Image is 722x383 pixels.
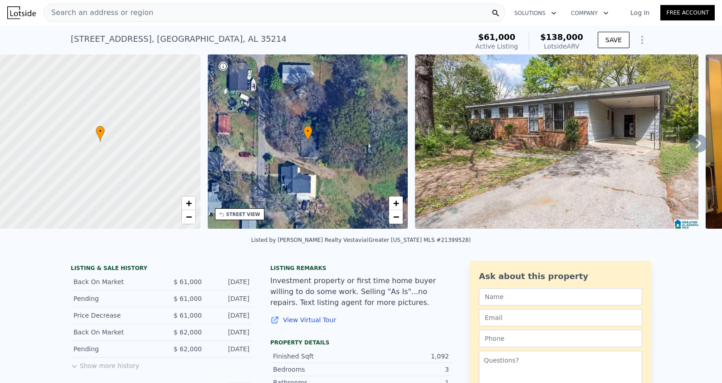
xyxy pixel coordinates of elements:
[209,294,249,303] div: [DATE]
[478,32,515,42] span: $61,000
[620,8,660,17] a: Log In
[73,294,154,303] div: Pending
[303,127,312,135] span: •
[507,5,564,21] button: Solutions
[174,329,202,336] span: $ 62,000
[44,7,153,18] span: Search an address or region
[389,210,403,224] a: Zoom out
[71,33,287,45] div: [STREET_ADDRESS] , [GEOGRAPHIC_DATA] , AL 35214
[564,5,616,21] button: Company
[270,275,452,308] div: Investment property or first time home buyer willing to do some work. Selling "As Is"...no repair...
[270,265,452,272] div: Listing remarks
[273,352,361,361] div: Finished Sqft
[73,277,154,286] div: Back On Market
[174,278,202,285] span: $ 61,000
[270,339,452,346] div: Property details
[479,270,642,283] div: Ask about this property
[7,6,36,19] img: Lotside
[185,211,191,222] span: −
[660,5,715,20] a: Free Account
[479,309,642,326] input: Email
[182,210,195,224] a: Zoom out
[209,344,249,354] div: [DATE]
[96,126,105,142] div: •
[73,328,154,337] div: Back On Market
[251,237,471,243] div: Listed by [PERSON_NAME] Realty Vestavia (Greater [US_STATE] MLS #21399528)
[415,54,698,229] img: Sale: 134706601 Parcel: 6189125
[174,312,202,319] span: $ 61,000
[361,352,449,361] div: 1,092
[475,43,518,50] span: Active Listing
[540,32,583,42] span: $138,000
[209,311,249,320] div: [DATE]
[71,265,252,274] div: LISTING & SALE HISTORY
[540,42,583,51] div: Lotside ARV
[393,197,399,209] span: +
[389,196,403,210] a: Zoom in
[479,288,642,305] input: Name
[73,311,154,320] div: Price Decrease
[393,211,399,222] span: −
[174,345,202,353] span: $ 62,000
[73,344,154,354] div: Pending
[226,211,260,218] div: STREET VIEW
[71,358,139,370] button: Show more history
[185,197,191,209] span: +
[633,31,651,49] button: Show Options
[209,328,249,337] div: [DATE]
[479,330,642,347] input: Phone
[273,365,361,374] div: Bedrooms
[270,315,452,324] a: View Virtual Tour
[96,127,105,135] span: •
[361,365,449,374] div: 3
[598,32,629,48] button: SAVE
[209,277,249,286] div: [DATE]
[174,295,202,302] span: $ 61,000
[182,196,195,210] a: Zoom in
[303,126,312,142] div: •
